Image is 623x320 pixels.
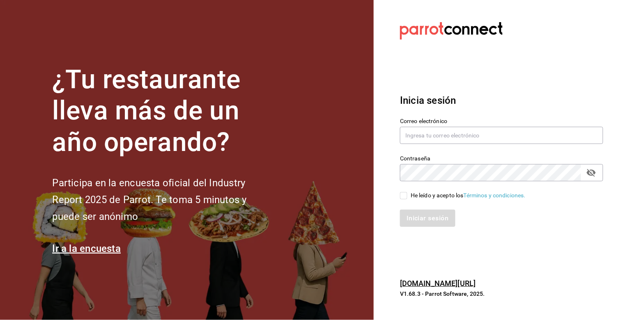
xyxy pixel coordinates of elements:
label: Correo electrónico [400,118,603,124]
a: Términos y condiciones. [464,192,526,199]
h1: ¿Tu restaurante lleva más de un año operando? [52,64,274,158]
p: V1.68.3 - Parrot Software, 2025. [400,290,603,298]
button: passwordField [584,166,598,180]
h3: Inicia sesión [400,93,603,108]
a: Ir a la encuesta [52,243,121,254]
label: Contraseña [400,155,603,161]
h2: Participa en la encuesta oficial del Industry Report 2025 de Parrot. Te toma 5 minutos y puede se... [52,175,274,225]
input: Ingresa tu correo electrónico [400,127,603,144]
div: He leído y acepto los [411,191,526,200]
a: [DOMAIN_NAME][URL] [400,279,476,288]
